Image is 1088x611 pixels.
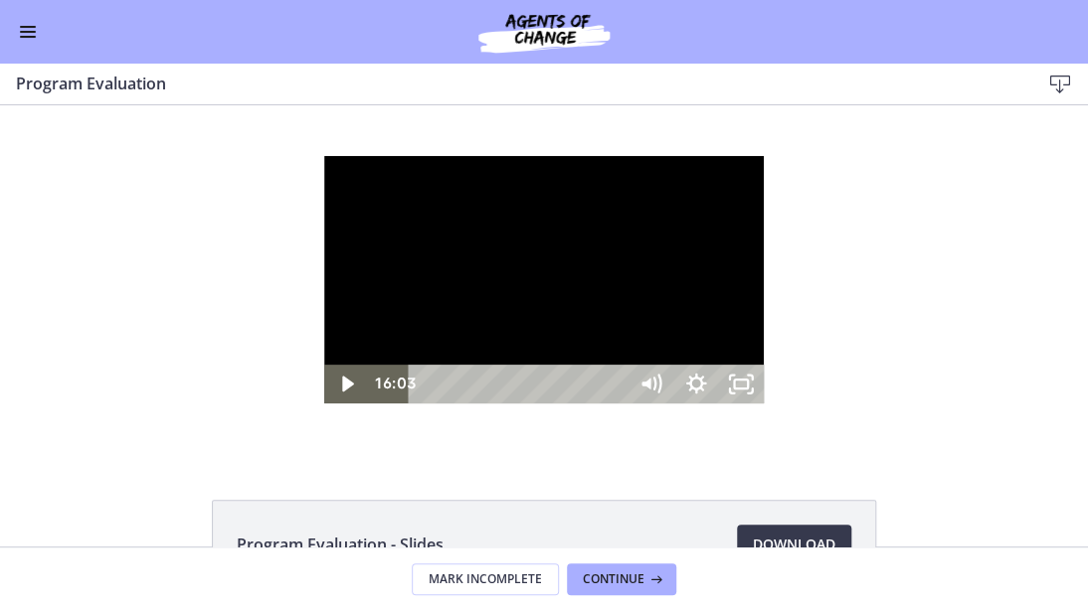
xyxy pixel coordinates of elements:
button: Mute [629,259,674,298]
button: Continue [567,563,676,595]
h3: Program Evaluation [16,72,1008,95]
div: Playbar [426,259,617,298]
span: Download [753,533,835,556]
span: Mark Incomplete [429,571,542,587]
a: Download [737,525,851,564]
button: Enable menu [16,20,40,44]
button: Mark Incomplete [412,563,559,595]
button: Unfullscreen [719,259,765,298]
button: Show settings menu [673,259,719,298]
span: Continue [583,571,644,587]
img: Agents of Change [425,8,663,56]
button: Play Video [324,259,370,298]
span: Program Evaluation - Slides [237,533,444,556]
